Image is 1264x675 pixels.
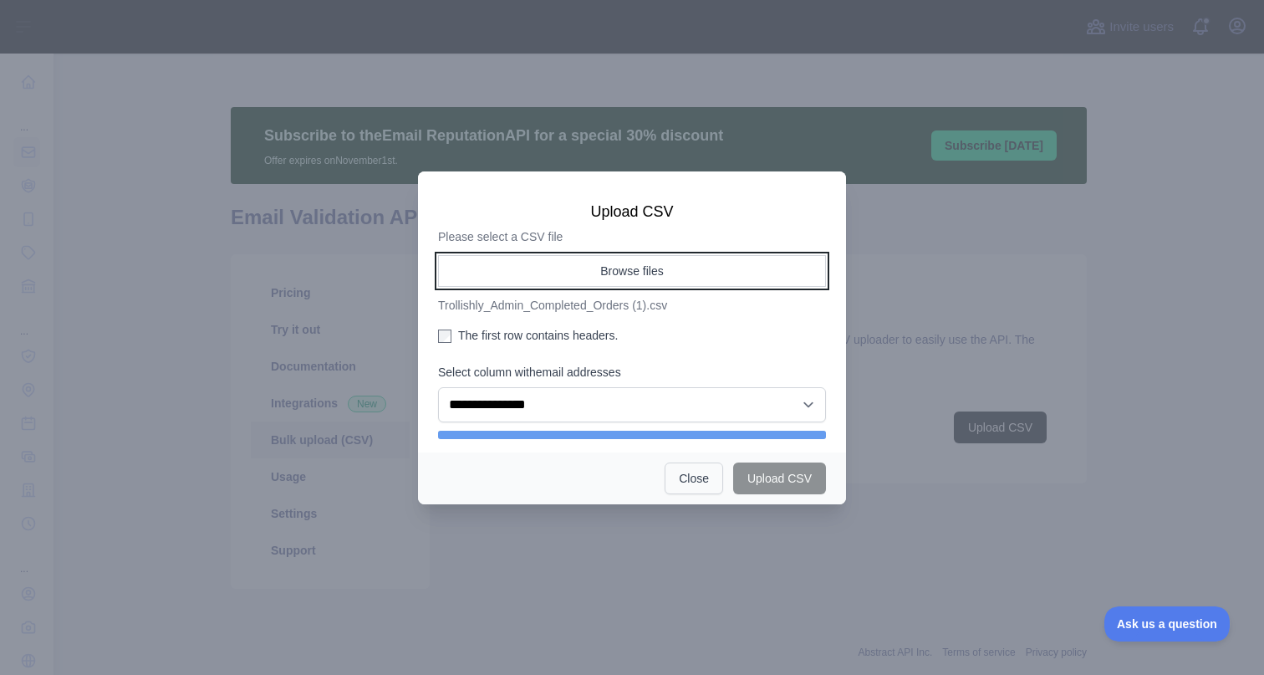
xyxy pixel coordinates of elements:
input: The first row contains headers. [438,330,451,343]
p: Please select a CSV file [438,228,826,245]
p: Trollishly_Admin_Completed_Orders (1).csv [438,297,826,314]
button: Upload CSV [733,463,826,494]
iframe: Toggle Customer Support [1104,606,1231,642]
h3: Upload CSV [438,202,826,222]
button: Close [665,463,723,494]
label: Select column with email addresses [438,364,826,381]
label: The first row contains headers. [438,327,826,344]
button: Browse files [438,255,826,287]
